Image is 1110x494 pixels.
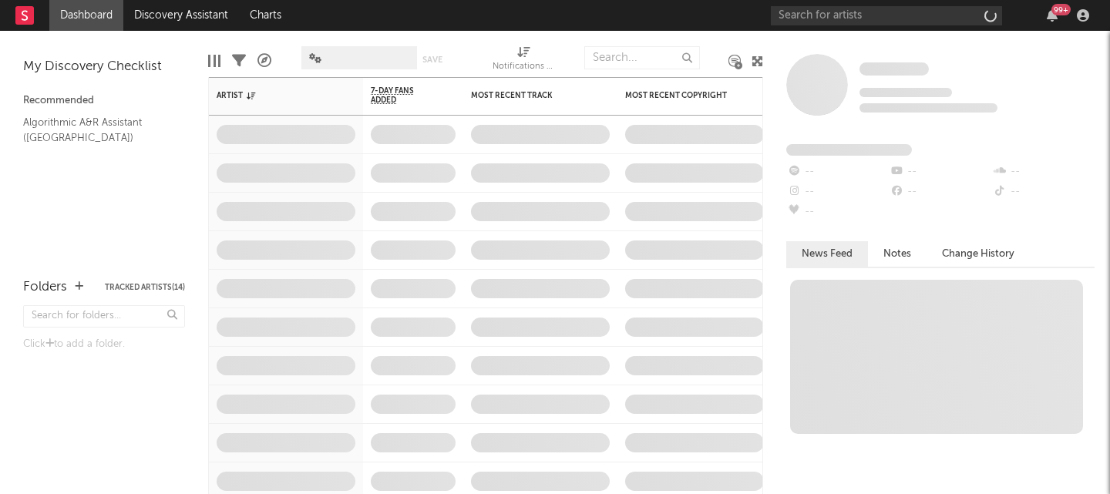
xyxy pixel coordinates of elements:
input: Search for artists [771,6,1002,25]
div: -- [992,162,1095,182]
button: Notes [868,241,927,267]
button: Tracked Artists(14) [105,284,185,291]
div: -- [889,162,991,182]
div: -- [786,162,889,182]
div: Click to add a folder. [23,335,185,354]
div: A&R Pipeline [257,39,271,83]
input: Search for folders... [23,305,185,328]
span: 7-Day Fans Added [371,86,432,105]
input: Search... [584,46,700,69]
button: Change History [927,241,1030,267]
span: Some Artist [859,62,929,76]
div: -- [786,202,889,222]
span: Tracking Since: [DATE] [859,88,952,97]
span: 0 fans last week [859,103,997,113]
a: Algorithmic A&R Assistant ([GEOGRAPHIC_DATA]) [23,114,170,146]
button: News Feed [786,241,868,267]
div: -- [786,182,889,202]
div: 99 + [1051,4,1071,15]
div: Most Recent Copyright [625,91,741,100]
div: Recommended [23,92,185,110]
button: 99+ [1047,9,1058,22]
div: Edit Columns [208,39,220,83]
div: Notifications (Artist) [493,58,554,76]
button: Save [422,55,442,64]
div: -- [992,182,1095,202]
div: Folders [23,278,67,297]
div: Artist [217,91,332,100]
div: -- [889,182,991,202]
a: Some Artist [859,62,929,77]
div: Filters [232,39,246,83]
span: Fans Added by Platform [786,144,912,156]
div: Notifications (Artist) [493,39,554,83]
div: Most Recent Track [471,91,587,100]
div: My Discovery Checklist [23,58,185,76]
